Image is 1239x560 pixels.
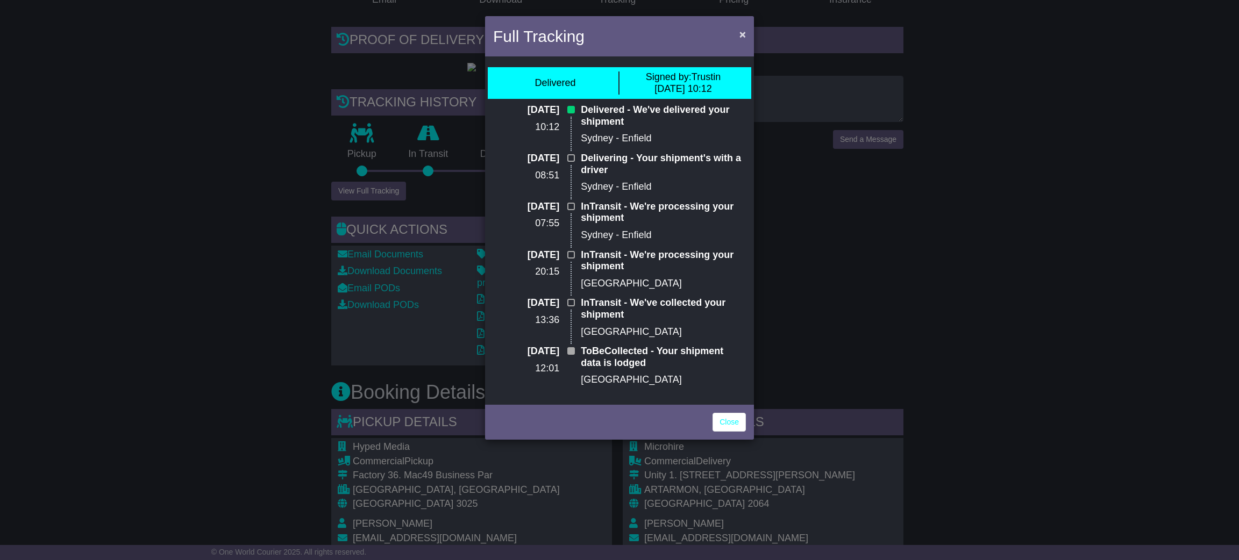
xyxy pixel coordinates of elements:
[493,201,559,213] p: [DATE]
[493,314,559,326] p: 13:36
[493,121,559,133] p: 10:12
[646,71,721,95] div: Trustin [DATE] 10:12
[493,24,585,48] h4: Full Tracking
[581,133,746,145] p: Sydney - Enfield
[535,77,575,89] div: Delivered
[739,28,746,40] span: ×
[581,201,746,224] p: InTransit - We're processing your shipment
[581,297,746,320] p: InTransit - We've collected your shipment
[581,374,746,386] p: [GEOGRAPHIC_DATA]
[713,413,746,432] a: Close
[581,181,746,193] p: Sydney - Enfield
[493,297,559,309] p: [DATE]
[581,104,746,127] p: Delivered - We've delivered your shipment
[581,326,746,338] p: [GEOGRAPHIC_DATA]
[493,249,559,261] p: [DATE]
[581,249,746,272] p: InTransit - We're processing your shipment
[493,170,559,182] p: 08:51
[493,153,559,164] p: [DATE]
[493,218,559,229] p: 07:55
[493,363,559,375] p: 12:01
[493,104,559,116] p: [DATE]
[581,346,746,369] p: ToBeCollected - Your shipment data is lodged
[581,153,746,176] p: Delivering - Your shipment's with a driver
[493,346,559,357] p: [DATE]
[493,266,559,278] p: 20:15
[581,278,746,290] p: [GEOGRAPHIC_DATA]
[734,23,751,45] button: Close
[581,229,746,241] p: Sydney - Enfield
[646,71,692,82] span: Signed by:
